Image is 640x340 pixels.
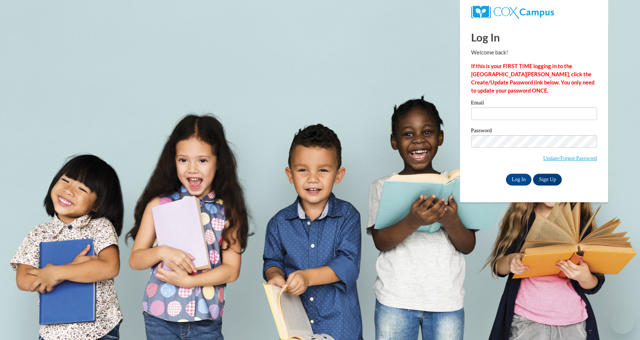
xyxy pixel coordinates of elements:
[506,174,532,186] input: Log In
[533,174,562,186] a: Sign Up
[471,6,554,19] img: COX Campus
[471,30,597,45] h1: Log In
[471,100,597,107] label: Email
[543,155,597,161] a: Update/Forgot Password
[471,49,597,57] p: Welcome back!
[471,6,597,19] a: COX Campus
[610,310,634,334] iframe: Button to launch messaging window
[471,63,594,94] strong: If this is your FIRST TIME logging in to the [GEOGRAPHIC_DATA][PERSON_NAME], click the Create/Upd...
[471,128,597,135] label: Password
